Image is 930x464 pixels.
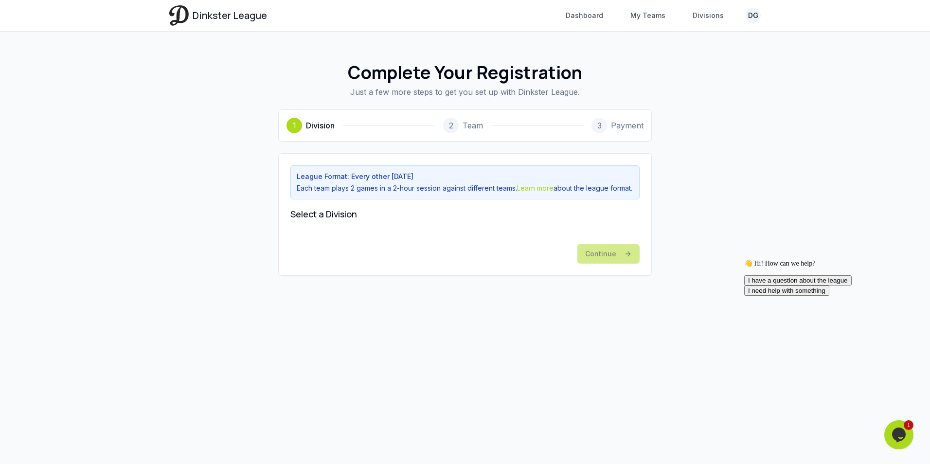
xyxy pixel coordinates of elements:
p: Each team plays 2 games in a 2-hour session against different teams. about the league format. [297,183,633,193]
p: Just a few more steps to get you set up with Dinkster League. [185,86,745,98]
p: League Format: Every other [DATE] [297,172,633,181]
div: 2 [443,118,459,133]
button: DG [745,8,761,23]
div: 1 [286,118,302,133]
a: Dashboard [560,7,609,24]
iframe: chat widget [884,420,915,449]
button: I have a question about the league [4,20,111,30]
h3: Select a Division [290,207,640,221]
div: 3 [591,118,607,133]
h1: Complete Your Registration [185,63,745,82]
img: Dinkster [169,5,189,25]
span: 👋 Hi! How can we help? [4,4,75,12]
a: Divisions [687,7,730,24]
span: Dinkster League [193,9,267,22]
span: Division [306,120,335,131]
span: Team [463,120,483,131]
button: I need help with something [4,30,89,40]
a: Learn more [517,184,554,192]
iframe: chat widget [740,255,915,415]
div: 👋 Hi! How can we help?I have a question about the leagueI need help with something [4,4,179,40]
span: Payment [611,120,644,131]
a: Dinkster League [169,5,267,25]
a: My Teams [625,7,671,24]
